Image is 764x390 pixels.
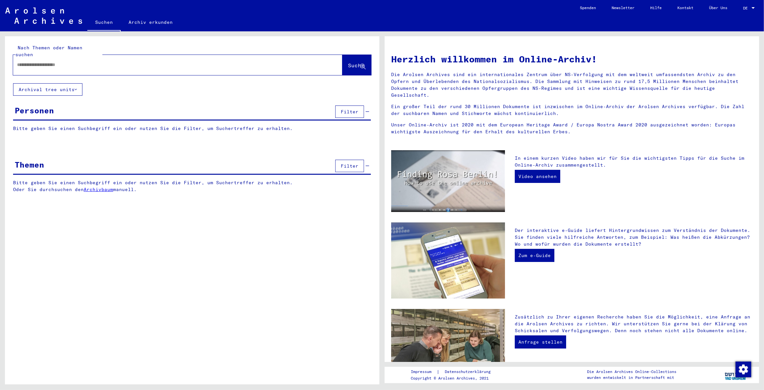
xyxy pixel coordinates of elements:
[13,125,371,132] p: Bitte geben Sie einen Suchbegriff ein oder nutzen Sie die Filter, um Suchertreffer zu erhalten.
[13,83,82,96] button: Archival tree units
[391,52,753,66] h1: Herzlich willkommen im Online-Archiv!
[411,375,498,381] p: Copyright © Arolsen Archives, 2021
[587,375,676,381] p: wurden entwickelt in Partnerschaft mit
[348,62,364,69] span: Suche
[515,155,753,169] p: In einem kurzen Video haben wir für Sie die wichtigsten Tipps für die Suche im Online-Archiv zusa...
[391,222,505,299] img: eguide.jpg
[515,170,560,183] a: Video ansehen
[587,369,676,375] p: Die Arolsen Archives Online-Collections
[411,368,498,375] div: |
[335,160,364,172] button: Filter
[743,6,750,10] span: DE
[391,309,505,385] img: inquiries.jpg
[440,368,498,375] a: Datenschutzerklärung
[515,314,753,334] p: Zusätzlich zu Ihrer eigenen Recherche haben Sie die Möglichkeit, eine Anfrage an die Arolsen Arch...
[391,71,753,99] p: Die Arolsen Archives sind ein internationales Zentrum über NS-Verfolgung mit dem weltweit umfasse...
[87,14,121,31] a: Suchen
[391,103,753,117] p: Ein großer Teil der rund 30 Millionen Dokumente ist inzwischen im Online-Archiv der Arolsen Archi...
[15,159,44,171] div: Themen
[723,366,748,383] img: yv_logo.png
[341,109,358,115] span: Filter
[5,8,82,24] img: Arolsen_neg.svg
[15,45,82,57] mat-label: Nach Themen oder Namen suchen
[391,122,753,135] p: Unser Online-Archiv ist 2020 mit dem European Heritage Award / Europa Nostra Award 2020 ausgezeic...
[342,55,371,75] button: Suche
[15,105,54,116] div: Personen
[341,163,358,169] span: Filter
[121,14,181,30] a: Archiv erkunden
[735,361,751,377] div: Zustimmung ändern
[736,362,751,377] img: Zustimmung ändern
[335,106,364,118] button: Filter
[515,249,554,262] a: Zum e-Guide
[515,227,753,248] p: Der interaktive e-Guide liefert Hintergrundwissen zum Verständnis der Dokumente. Sie finden viele...
[411,368,437,375] a: Impressum
[391,150,505,212] img: video.jpg
[84,187,113,192] a: Archivbaum
[13,179,371,193] p: Bitte geben Sie einen Suchbegriff ein oder nutzen Sie die Filter, um Suchertreffer zu erhalten. O...
[515,335,566,349] a: Anfrage stellen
